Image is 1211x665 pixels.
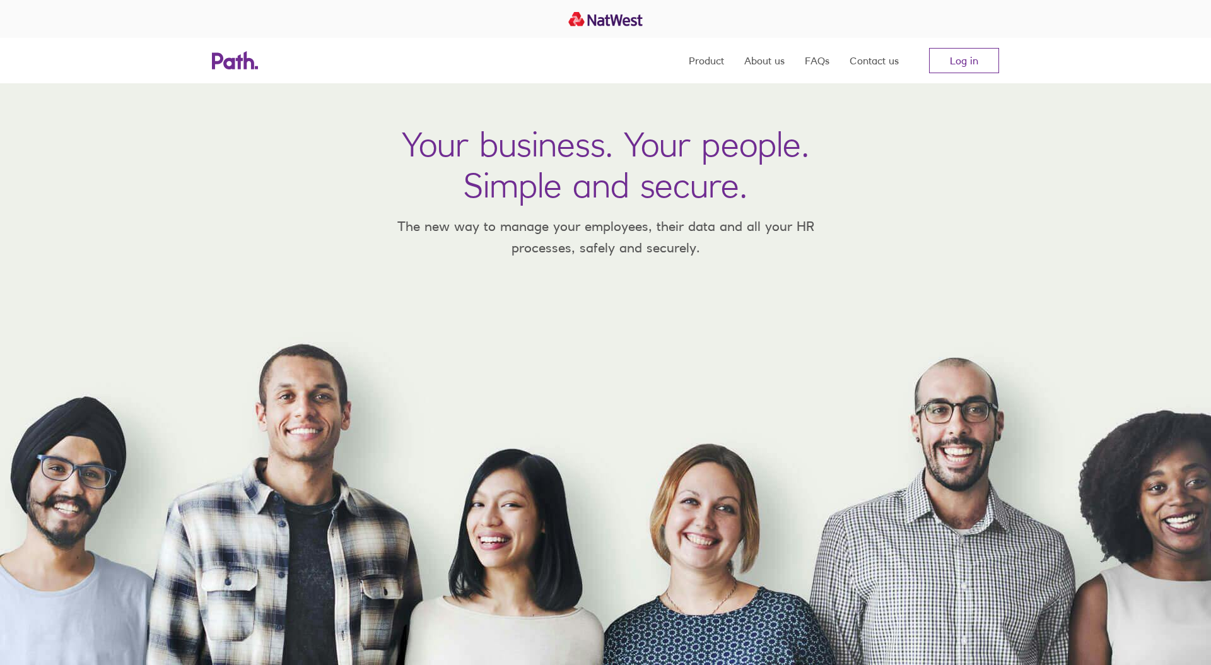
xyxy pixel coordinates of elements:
a: FAQs [805,38,829,83]
a: Log in [929,48,999,73]
h1: Your business. Your people. Simple and secure. [402,124,809,206]
a: Contact us [850,38,899,83]
a: Product [689,38,724,83]
p: The new way to manage your employees, their data and all your HR processes, safely and securely. [378,216,833,258]
a: About us [744,38,785,83]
